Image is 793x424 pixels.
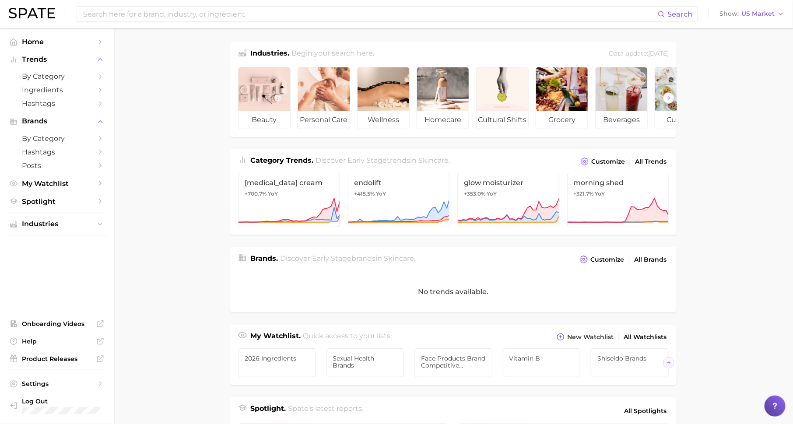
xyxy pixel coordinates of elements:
[250,331,301,343] h1: My Watchlist.
[7,70,107,83] a: by Category
[7,115,107,128] button: Brands
[554,331,616,343] button: New Watchlist
[22,397,100,405] span: Log Out
[635,158,667,165] span: All Trends
[250,254,278,263] span: Brands .
[292,48,375,60] h2: Begin your search here.
[7,195,107,208] a: Spotlight
[22,320,92,328] span: Onboarding Videos
[7,53,107,66] button: Trends
[298,111,350,129] span: personal care
[245,179,333,187] span: [MEDICAL_DATA] cream
[316,156,450,165] span: Discover Early Stage trends in .
[7,83,107,97] a: Ingredients
[487,190,497,197] span: YoY
[741,11,775,16] span: US Market
[7,132,107,145] a: by Category
[622,403,669,418] a: All Spotlights
[624,333,667,341] span: All Watchlists
[7,35,107,49] a: Home
[7,177,107,190] a: My Watchlist
[230,271,677,312] div: No trends available.
[326,348,404,377] a: sexual health brands
[719,11,739,16] span: Show
[414,348,492,377] a: Face products Brand Competitive Analysis
[596,111,647,129] span: beverages
[22,197,92,206] span: Spotlight
[503,348,581,377] a: Vitamin B
[7,335,107,348] a: Help
[22,337,92,345] span: Help
[621,331,669,343] a: All Watchlists
[663,357,674,368] button: Scroll Right
[268,190,278,197] span: YoY
[509,355,574,362] span: Vitamin B
[655,67,707,129] a: culinary
[655,111,707,129] span: culinary
[250,156,313,165] span: Category Trends .
[421,355,486,369] span: Face products Brand Competitive Analysis
[298,67,350,129] a: personal care
[574,190,594,197] span: +321.7%
[288,403,364,418] h2: Spate's latest reports.
[417,111,469,129] span: homecare
[574,179,663,187] span: morning shed
[303,331,392,343] h2: Quick access to your lists.
[632,254,669,266] a: All Brands
[333,355,398,369] span: sexual health brands
[348,173,450,227] a: endolift+415.5% YoY
[22,134,92,143] span: by Category
[536,111,588,129] span: grocery
[357,67,410,129] a: wellness
[590,256,624,263] span: Customize
[22,99,92,108] span: Hashtags
[457,173,559,227] a: glow moisturizer+353.0% YoY
[358,111,409,129] span: wellness
[567,333,614,341] span: New Watchlist
[22,86,92,94] span: Ingredients
[597,355,662,362] span: Shiseido Brands
[595,190,605,197] span: YoY
[7,352,107,365] a: Product Releases
[417,67,469,129] a: homecare
[667,10,692,18] span: Search
[579,155,627,168] button: Customize
[717,8,786,20] button: ShowUS Market
[7,145,107,159] a: Hashtags
[238,67,291,129] a: beauty
[567,173,669,227] a: morning shed+321.7% YoY
[591,158,625,165] span: Customize
[7,97,107,110] a: Hashtags
[22,179,92,188] span: My Watchlist
[578,253,626,266] button: Customize
[595,67,648,129] a: beverages
[376,190,386,197] span: YoY
[384,254,414,263] span: skincare
[419,156,449,165] span: skincare
[250,403,286,418] h1: Spotlight.
[250,48,289,60] h1: Industries.
[22,355,92,363] span: Product Releases
[238,348,316,377] a: 2026 ingredients
[22,72,92,81] span: by Category
[536,67,588,129] a: grocery
[354,190,375,197] span: +415.5%
[7,317,107,330] a: Onboarding Videos
[591,348,669,377] a: Shiseido Brands
[7,217,107,231] button: Industries
[609,48,669,60] div: Data update: [DATE]
[22,148,92,156] span: Hashtags
[464,190,485,197] span: +353.0%
[245,190,267,197] span: +700.7%
[624,406,667,416] span: All Spotlights
[476,67,529,129] a: cultural shifts
[22,161,92,170] span: Posts
[477,111,528,129] span: cultural shifts
[633,156,669,168] a: All Trends
[9,8,55,18] img: SPATE
[22,220,92,228] span: Industries
[7,159,107,172] a: Posts
[239,111,290,129] span: beauty
[238,173,340,227] a: [MEDICAL_DATA] cream+700.7% YoY
[22,380,92,388] span: Settings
